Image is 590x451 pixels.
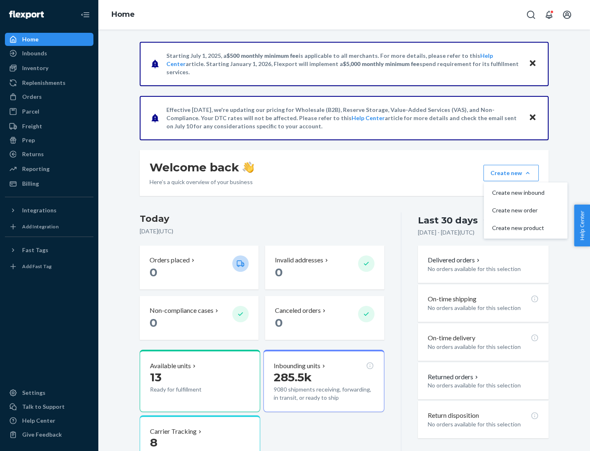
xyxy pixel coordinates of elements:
[150,178,254,186] p: Here’s a quick overview of your business
[275,306,321,315] p: Canceled orders
[150,160,254,175] h1: Welcome back
[5,244,93,257] button: Fast Tags
[22,93,42,101] div: Orders
[150,306,213,315] p: Non-compliance cases
[22,107,39,116] div: Parcel
[150,265,157,279] span: 0
[418,214,478,227] div: Last 30 days
[275,316,283,330] span: 0
[22,165,50,173] div: Reporting
[486,184,566,202] button: Create new inbound
[428,343,539,351] p: No orders available for this selection
[140,227,384,235] p: [DATE] ( UTC )
[541,7,557,23] button: Open notifications
[274,385,374,402] p: 9080 shipments receiving, forwarding, in transit, or ready to ship
[5,414,93,427] a: Help Center
[523,7,539,23] button: Open Search Box
[428,411,479,420] p: Return disposition
[5,47,93,60] a: Inbounds
[5,400,93,413] a: Talk to Support
[22,64,48,72] div: Inventory
[111,10,135,19] a: Home
[150,361,191,371] p: Available units
[428,265,539,273] p: No orders available for this selection
[5,162,93,175] a: Reporting
[527,112,538,124] button: Close
[105,3,141,27] ol: breadcrumbs
[527,58,538,70] button: Close
[265,296,384,340] button: Canceled orders 0
[166,52,521,76] p: Starting July 1, 2025, a is applicable to all merchants. For more details, please refer to this a...
[22,79,66,87] div: Replenishments
[275,265,283,279] span: 0
[492,225,545,231] span: Create new product
[77,7,93,23] button: Close Navigation
[22,403,65,411] div: Talk to Support
[5,260,93,273] a: Add Fast Tag
[428,294,477,304] p: On-time shipping
[5,386,93,399] a: Settings
[343,60,420,67] span: $5,000 monthly minimum fee
[166,106,521,130] p: Effective [DATE], we're updating our pricing for Wholesale (B2B), Reserve Storage, Value-Added Se...
[428,304,539,312] p: No orders available for this selection
[140,350,260,412] button: Available units13Ready for fulfillment
[243,162,254,173] img: hand-wave emoji
[5,61,93,75] a: Inventory
[227,52,299,59] span: $500 monthly minimum fee
[9,11,44,19] img: Flexport logo
[5,134,93,147] a: Prep
[22,223,59,230] div: Add Integration
[150,427,197,436] p: Carrier Tracking
[492,207,545,213] span: Create new order
[574,205,590,246] button: Help Center
[150,435,157,449] span: 8
[274,370,312,384] span: 285.5k
[428,381,539,389] p: No orders available for this selection
[486,202,566,219] button: Create new order
[5,90,93,103] a: Orders
[559,7,575,23] button: Open account menu
[263,350,384,412] button: Inbounding units285.5k9080 shipments receiving, forwarding, in transit, or ready to ship
[22,49,47,57] div: Inbounds
[5,33,93,46] a: Home
[428,333,475,343] p: On-time delivery
[275,255,323,265] p: Invalid addresses
[22,150,44,158] div: Returns
[140,212,384,225] h3: Today
[5,120,93,133] a: Freight
[22,122,42,130] div: Freight
[5,148,93,161] a: Returns
[418,228,474,237] p: [DATE] - [DATE] ( UTC )
[5,428,93,441] button: Give Feedback
[22,417,55,425] div: Help Center
[5,76,93,89] a: Replenishments
[5,177,93,190] a: Billing
[150,316,157,330] span: 0
[140,246,259,289] button: Orders placed 0
[22,263,52,270] div: Add Fast Tag
[150,255,190,265] p: Orders placed
[22,136,35,144] div: Prep
[428,255,481,265] button: Delivered orders
[22,389,45,397] div: Settings
[265,246,384,289] button: Invalid addresses 0
[150,370,161,384] span: 13
[492,190,545,196] span: Create new inbound
[352,114,385,121] a: Help Center
[22,246,48,254] div: Fast Tags
[150,385,226,394] p: Ready for fulfillment
[486,219,566,237] button: Create new product
[483,165,539,181] button: Create newCreate new inboundCreate new orderCreate new product
[22,180,39,188] div: Billing
[140,296,259,340] button: Non-compliance cases 0
[22,206,57,214] div: Integrations
[274,361,320,371] p: Inbounding units
[5,220,93,233] a: Add Integration
[428,420,539,428] p: No orders available for this selection
[5,105,93,118] a: Parcel
[22,430,62,439] div: Give Feedback
[428,372,480,382] button: Returned orders
[22,35,39,43] div: Home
